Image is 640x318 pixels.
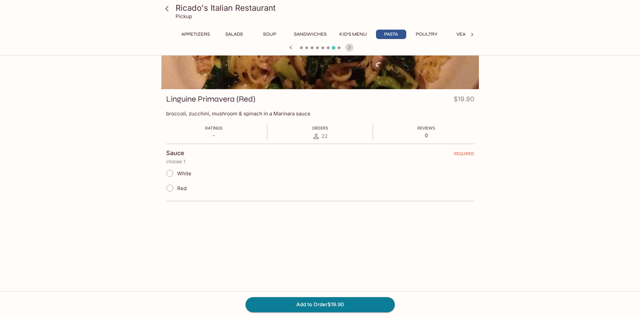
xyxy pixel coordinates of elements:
[166,149,184,157] h4: Sauce
[454,94,474,107] h4: $19.90
[176,3,476,13] h3: Ricado's Italian Restaurant
[336,30,371,39] button: Kid's Menu
[177,185,187,191] span: Red
[255,30,285,39] button: Soup
[412,30,442,39] button: Poultry
[376,30,406,39] button: Pasta
[447,30,478,39] button: Veal
[178,30,214,39] button: Appetizers
[246,297,395,312] button: Add to Order$19.90
[454,151,474,159] span: REQUIRED
[417,126,435,131] span: Reviews
[166,110,474,117] p: broccoli, zucchini, mushroom & spinach in a Marinara sauce
[176,13,192,20] p: Pickup
[205,126,223,131] span: Ratings
[290,30,330,39] button: Sandwiches
[166,159,474,164] p: choose 1
[219,30,249,39] button: Salads
[166,94,255,104] h3: Linguine Primavera (Red)
[205,132,223,139] p: -
[177,170,191,177] span: White
[312,126,328,131] span: Orders
[322,133,328,139] span: 22
[417,132,435,139] p: 0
